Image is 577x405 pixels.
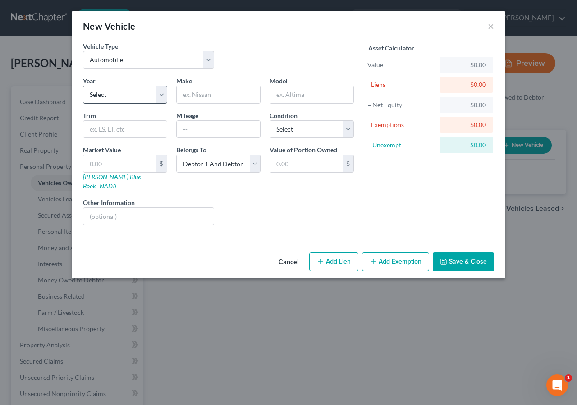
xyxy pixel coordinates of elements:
[447,60,486,69] div: $0.00
[546,374,568,396] iframe: Intercom live chat
[270,145,337,155] label: Value of Portion Owned
[83,208,214,225] input: (optional)
[271,253,306,271] button: Cancel
[367,80,435,89] div: - Liens
[100,182,117,190] a: NADA
[488,21,494,32] button: ×
[83,41,118,51] label: Vehicle Type
[270,76,288,86] label: Model
[177,121,260,138] input: --
[270,155,343,172] input: 0.00
[176,146,206,154] span: Belongs To
[367,141,435,150] div: = Unexempt
[343,155,353,172] div: $
[367,120,435,129] div: - Exemptions
[447,100,486,109] div: $0.00
[447,141,486,150] div: $0.00
[177,86,260,103] input: ex. Nissan
[156,155,167,172] div: $
[362,252,429,271] button: Add Exemption
[367,100,435,109] div: = Net Equity
[367,60,435,69] div: Value
[270,111,298,120] label: Condition
[447,80,486,89] div: $0.00
[368,43,414,53] label: Asset Calculator
[270,86,353,103] input: ex. Altima
[176,111,198,120] label: Mileage
[83,155,156,172] input: 0.00
[447,120,486,129] div: $0.00
[83,76,96,86] label: Year
[83,121,167,138] input: ex. LS, LT, etc
[433,252,494,271] button: Save & Close
[83,20,135,32] div: New Vehicle
[309,252,358,271] button: Add Lien
[83,173,141,190] a: [PERSON_NAME] Blue Book
[83,198,135,207] label: Other Information
[176,77,192,85] span: Make
[565,374,572,382] span: 1
[83,145,121,155] label: Market Value
[83,111,96,120] label: Trim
